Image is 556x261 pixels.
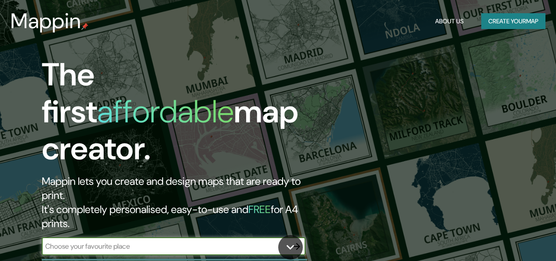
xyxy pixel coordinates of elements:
[481,13,545,29] button: Create yourmap
[97,91,234,132] h1: affordable
[42,174,320,231] h2: Mappin lets you create and design maps that are ready to print. It's completely personalised, eas...
[432,13,467,29] button: About Us
[248,202,271,216] h5: FREE
[11,9,81,33] h3: Mappin
[42,241,288,251] input: Choose your favourite place
[81,23,88,30] img: mappin-pin
[42,56,320,174] h1: The first map creator.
